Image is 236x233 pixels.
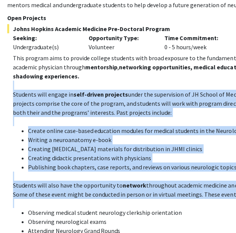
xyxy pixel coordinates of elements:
div: Volunteer [83,33,159,52]
div: 0 - 5 hours/week [159,33,234,52]
iframe: Chat [6,199,32,227]
p: Time Commitment: [164,33,229,42]
div: Undergraduate(s) [13,42,77,52]
p: Opportunity Type: [89,33,153,42]
strong: mentorship [85,63,117,71]
p: Seeking: [13,33,77,42]
strong: self-driven projects [73,91,128,98]
strong: network [123,181,146,189]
